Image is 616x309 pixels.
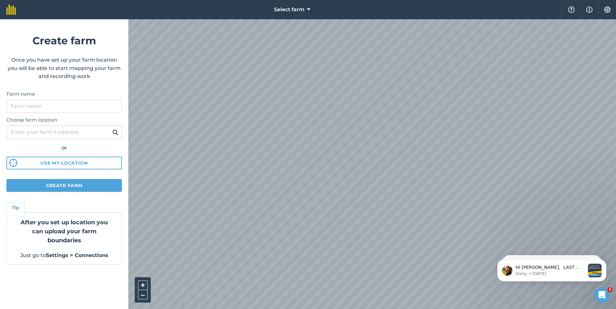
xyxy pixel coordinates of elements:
input: Farm name [6,99,122,113]
iframe: Intercom notifications message [488,247,616,292]
h4: Tip [12,204,19,211]
p: Just go to [14,251,114,260]
strong: After you set up location you can upload your farm boundaries [21,219,108,244]
div: or [6,144,122,152]
label: Choose farm location [6,116,122,124]
button: Use my location [6,157,122,169]
span: Select farm [274,6,304,13]
h1: Create farm [6,32,122,49]
img: svg+xml;base64,PHN2ZyB4bWxucz0iaHR0cDovL3d3dy53My5vcmcvMjAwMC9zdmciIHdpZHRoPSIxNyIgaGVpZ2h0PSIxNy... [586,6,593,13]
label: Farm name [6,90,122,98]
button: + [138,280,148,290]
img: A cog icon [603,6,611,13]
p: Once you have set up your farm location you will be able to start mapping your farm and recording... [6,56,122,81]
img: svg%3e [9,159,17,167]
input: Enter your farm’s address [6,125,122,139]
button: – [138,290,148,299]
img: svg+xml;base64,PHN2ZyB4bWxucz0iaHR0cDovL3d3dy53My5vcmcvMjAwMC9zdmciIHdpZHRoPSIxOSIgaGVpZ2h0PSIyNC... [112,128,118,136]
img: fieldmargin Logo [6,4,16,15]
span: 3 [607,287,612,292]
img: A question mark icon [568,6,575,13]
button: Create farm [6,179,122,192]
iframe: Intercom live chat [594,287,610,303]
strong: Settings > Connections [46,252,108,258]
